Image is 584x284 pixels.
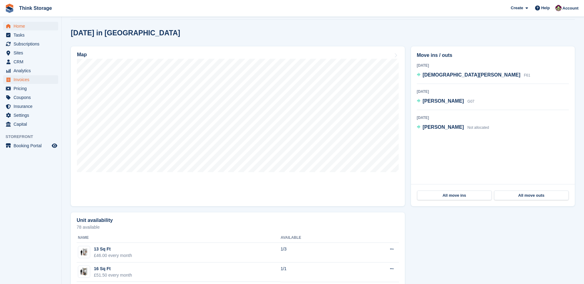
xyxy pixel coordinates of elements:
[5,4,14,13] img: stora-icon-8386f47178a22dfd0bd8f6a31ec36ba5ce8667c1dd55bd0f319d3a0aa187defe.svg
[77,218,113,223] h2: Unit availability
[417,97,474,105] a: [PERSON_NAME] G07
[417,124,489,132] a: [PERSON_NAME] Not allocated
[3,31,58,39] a: menu
[77,225,399,229] p: 78 available
[3,22,58,30] a: menu
[14,75,50,84] span: Invoices
[94,266,132,272] div: 16 Sq Ft
[467,125,489,130] span: Not allocated
[14,120,50,128] span: Capital
[3,57,58,66] a: menu
[14,84,50,93] span: Pricing
[77,233,280,243] th: Name
[14,22,50,30] span: Home
[71,29,180,37] h2: [DATE] in [GEOGRAPHIC_DATA]
[417,191,492,200] a: All move ins
[78,267,90,276] img: 15-sqft-unit.jpg
[94,252,132,259] div: £46.00 every month
[280,262,353,282] td: 1/1
[3,49,58,57] a: menu
[14,111,50,120] span: Settings
[417,71,530,79] a: [DEMOGRAPHIC_DATA][PERSON_NAME] F61
[511,5,523,11] span: Create
[524,73,530,77] span: F61
[14,141,50,150] span: Booking Portal
[78,248,90,257] img: 12-sqft-unit.jpg
[71,46,405,206] a: Map
[417,115,569,120] div: [DATE]
[541,5,550,11] span: Help
[3,84,58,93] a: menu
[3,40,58,48] a: menu
[14,93,50,102] span: Coupons
[417,89,569,94] div: [DATE]
[3,66,58,75] a: menu
[14,40,50,48] span: Subscriptions
[3,93,58,102] a: menu
[423,98,464,104] span: [PERSON_NAME]
[14,49,50,57] span: Sites
[3,141,58,150] a: menu
[51,142,58,149] a: Preview store
[417,63,569,68] div: [DATE]
[3,102,58,111] a: menu
[467,99,474,104] span: G07
[94,246,132,252] div: 13 Sq Ft
[94,272,132,278] div: £51.50 every month
[17,3,54,13] a: Think Storage
[77,52,87,57] h2: Map
[423,72,521,77] span: [DEMOGRAPHIC_DATA][PERSON_NAME]
[494,191,569,200] a: All move outs
[562,5,578,11] span: Account
[14,57,50,66] span: CRM
[423,124,464,130] span: [PERSON_NAME]
[14,31,50,39] span: Tasks
[417,52,569,59] h2: Move ins / outs
[3,75,58,84] a: menu
[3,111,58,120] a: menu
[14,102,50,111] span: Insurance
[6,134,61,140] span: Storefront
[14,66,50,75] span: Analytics
[555,5,562,11] img: Donna
[280,233,353,243] th: Available
[280,243,353,262] td: 1/3
[3,120,58,128] a: menu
